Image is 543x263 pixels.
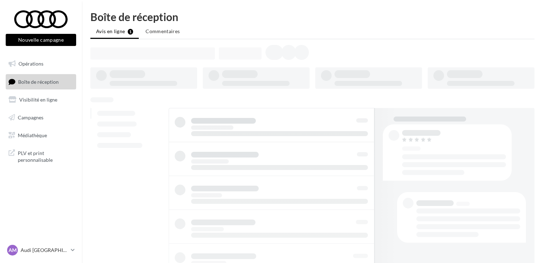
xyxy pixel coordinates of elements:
[18,114,43,120] span: Campagnes
[18,132,47,138] span: Médiathèque
[19,97,57,103] span: Visibilité en ligne
[4,145,78,166] a: PLV et print personnalisable
[146,28,180,34] span: Commentaires
[18,148,73,164] span: PLV et print personnalisable
[4,92,78,107] a: Visibilité en ligne
[6,34,76,46] button: Nouvelle campagne
[4,56,78,71] a: Opérations
[18,78,59,84] span: Boîte de réception
[19,61,43,67] span: Opérations
[4,128,78,143] a: Médiathèque
[9,247,17,254] span: AM
[4,110,78,125] a: Campagnes
[90,11,534,22] div: Boîte de réception
[21,247,68,254] p: Audi [GEOGRAPHIC_DATA]
[6,243,76,257] a: AM Audi [GEOGRAPHIC_DATA]
[4,74,78,89] a: Boîte de réception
